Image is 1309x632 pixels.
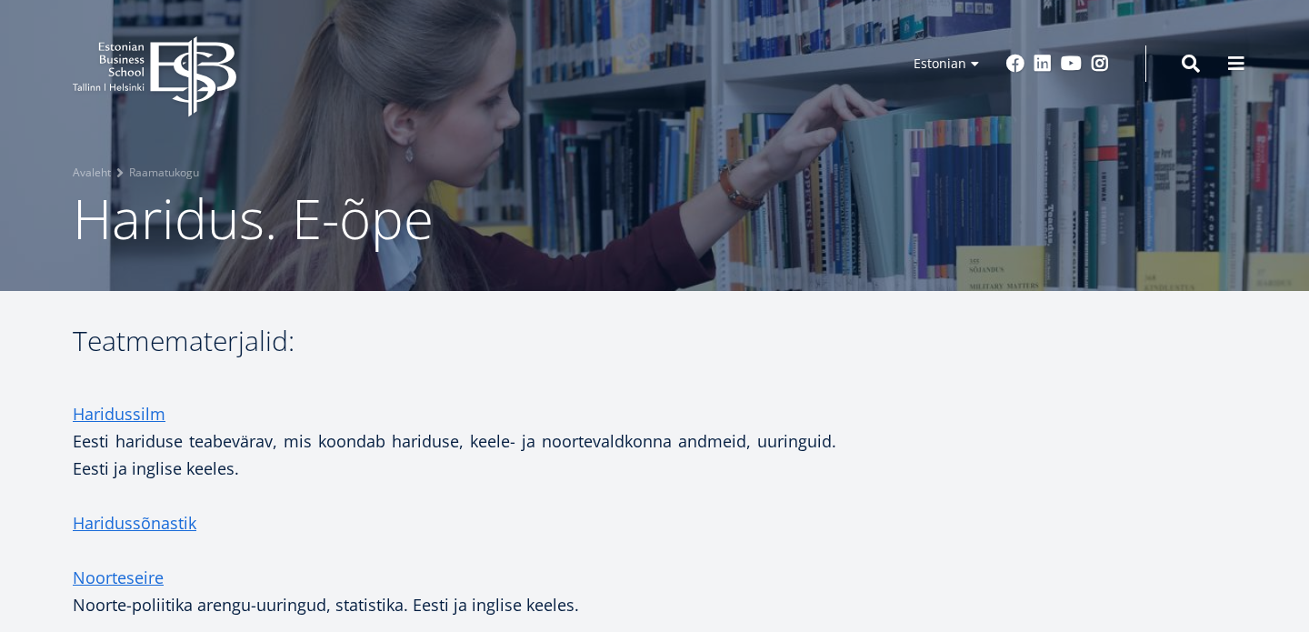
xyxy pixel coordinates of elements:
[1091,55,1109,73] a: Instagram
[73,400,165,427] a: Haridussilm
[1006,55,1024,73] a: Facebook
[73,564,836,618] p: Noorte-poliitika arengu-uuringud, statistika. Eesti ja inglise keeles.
[1034,55,1052,73] a: Linkedin
[129,164,199,182] a: Raamatukogu
[73,181,434,256] span: Haridus. E-õpe
[73,400,836,482] p: Eesti hariduse teabevärav, mis koondab hariduse, keele- ja noortevaldkonna andmeid, uuringuid. Ee...
[1061,55,1082,73] a: Youtube
[73,327,836,355] h3: Teatmematerjalid:
[73,564,164,591] a: Noorteseire
[73,164,111,182] a: Avaleht
[73,509,196,537] a: Haridussõnastik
